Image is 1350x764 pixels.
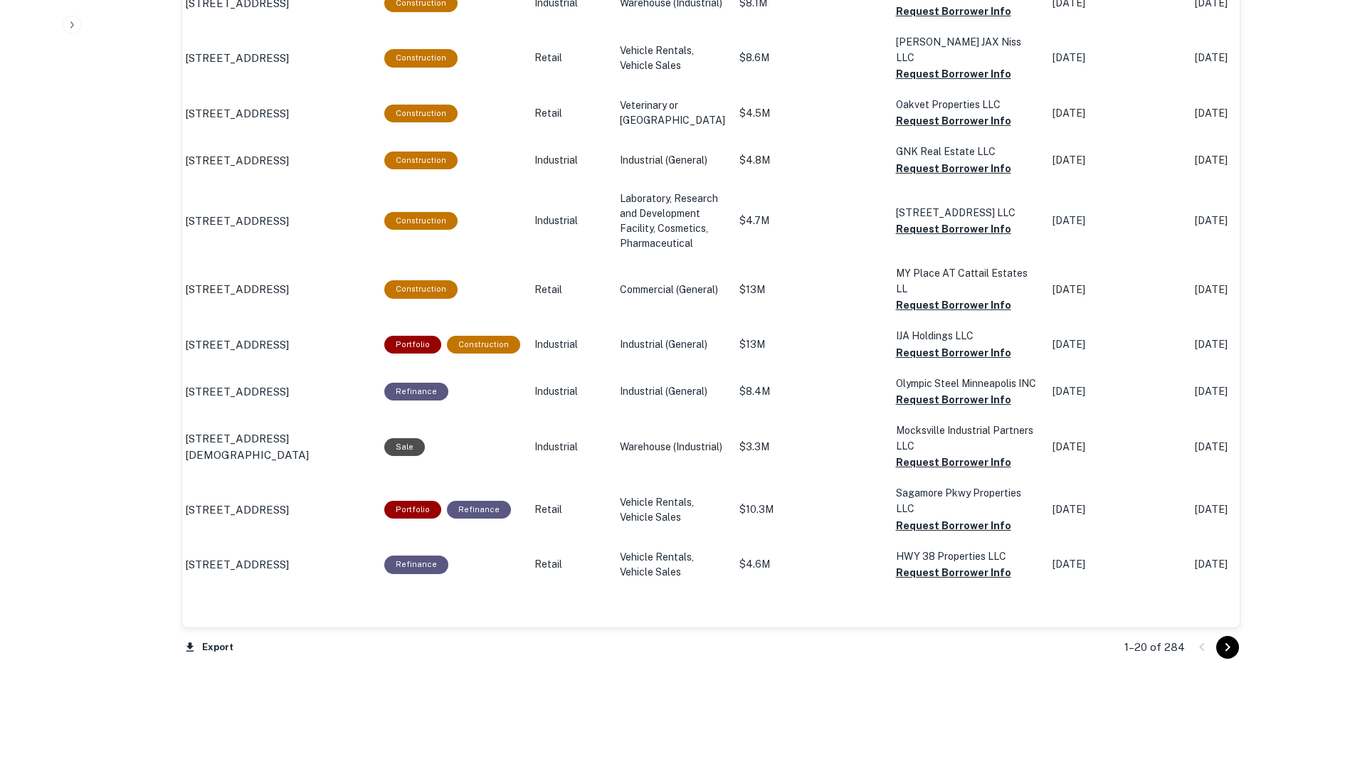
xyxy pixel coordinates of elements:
[1195,153,1323,168] p: [DATE]
[739,106,882,121] p: $4.5M
[896,423,1038,454] p: Mocksville Industrial Partners LLC
[739,213,882,228] p: $4.7M
[185,502,289,519] p: [STREET_ADDRESS]
[1195,384,1323,399] p: [DATE]
[1053,384,1181,399] p: [DATE]
[1195,502,1323,517] p: [DATE]
[620,495,725,525] p: Vehicle Rentals, Vehicle Sales
[534,282,606,297] p: Retail
[620,153,725,168] p: Industrial (General)
[739,282,882,297] p: $13M
[620,337,725,352] p: Industrial (General)
[185,213,289,230] p: [STREET_ADDRESS]
[185,50,370,67] a: [STREET_ADDRESS]
[896,328,1038,344] p: IJA Holdings LLC
[1195,440,1323,455] p: [DATE]
[185,281,370,298] a: [STREET_ADDRESS]
[896,517,1011,534] button: Request Borrower Info
[739,51,882,65] p: $8.6M
[896,297,1011,314] button: Request Borrower Info
[620,98,725,128] p: Veterinary or [GEOGRAPHIC_DATA]
[1053,213,1181,228] p: [DATE]
[185,281,289,298] p: [STREET_ADDRESS]
[1279,650,1350,718] iframe: Chat Widget
[185,502,370,519] a: [STREET_ADDRESS]
[384,152,458,169] div: This loan purpose was for construction
[896,265,1038,297] p: MY Place AT Cattail Estates LL
[534,440,606,455] p: Industrial
[896,221,1011,238] button: Request Borrower Info
[1195,282,1323,297] p: [DATE]
[1195,213,1323,228] p: [DATE]
[1216,636,1239,659] button: Go to next page
[620,550,725,580] p: Vehicle Rentals, Vehicle Sales
[181,637,237,658] button: Export
[739,384,882,399] p: $8.4M
[185,430,370,464] a: [STREET_ADDRESS][DEMOGRAPHIC_DATA]
[1195,106,1323,121] p: [DATE]
[896,376,1038,391] p: Olympic Steel Minneapolis INC
[1053,557,1181,572] p: [DATE]
[384,212,458,230] div: This loan purpose was for construction
[896,564,1011,581] button: Request Borrower Info
[534,153,606,168] p: Industrial
[896,485,1038,516] p: Sagamore Pkwy Properties LLC
[185,556,289,573] p: [STREET_ADDRESS]
[1053,153,1181,168] p: [DATE]
[896,97,1038,112] p: Oakvet Properties LLC
[185,383,370,400] a: [STREET_ADDRESS]
[739,502,882,517] p: $10.3M
[185,105,289,122] p: [STREET_ADDRESS]
[896,205,1038,221] p: [STREET_ADDRESS] LLC
[739,440,882,455] p: $3.3M
[896,144,1038,159] p: GNK Real Estate LLC
[534,106,606,121] p: Retail
[534,384,606,399] p: Industrial
[896,65,1011,83] button: Request Borrower Info
[1195,51,1323,65] p: [DATE]
[534,213,606,228] p: Industrial
[384,49,458,67] div: This loan purpose was for construction
[1053,337,1181,352] p: [DATE]
[384,501,441,519] div: This is a portfolio loan with 3 properties
[384,438,425,456] div: Sale
[534,502,606,517] p: Retail
[534,557,606,572] p: Retail
[896,34,1038,65] p: [PERSON_NAME] JAX Niss LLC
[384,336,441,354] div: This is a portfolio loan with 2 properties
[185,336,289,354] p: [STREET_ADDRESS]
[185,152,289,169] p: [STREET_ADDRESS]
[185,383,289,400] p: [STREET_ADDRESS]
[534,51,606,65] p: Retail
[1053,502,1181,517] p: [DATE]
[739,557,882,572] p: $4.6M
[185,213,370,230] a: [STREET_ADDRESS]
[896,112,1011,129] button: Request Borrower Info
[1195,557,1323,572] p: [DATE]
[185,152,370,169] a: [STREET_ADDRESS]
[620,191,725,251] p: Laboratory, Research and Development Facility, Cosmetics, Pharmaceutical
[739,337,882,352] p: $13M
[620,440,725,455] p: Warehouse (Industrial)
[1053,51,1181,65] p: [DATE]
[534,337,606,352] p: Industrial
[447,336,520,354] div: This loan purpose was for construction
[185,105,370,122] a: [STREET_ADDRESS]
[620,43,725,73] p: Vehicle Rentals, Vehicle Sales
[384,556,448,573] div: This loan purpose was for refinancing
[896,548,1038,564] p: HWY 38 Properties LLC
[896,454,1011,471] button: Request Borrower Info
[896,160,1011,177] button: Request Borrower Info
[1124,639,1185,656] p: 1–20 of 284
[1195,337,1323,352] p: [DATE]
[620,384,725,399] p: Industrial (General)
[185,50,289,67] p: [STREET_ADDRESS]
[1053,440,1181,455] p: [DATE]
[1053,106,1181,121] p: [DATE]
[185,556,370,573] a: [STREET_ADDRESS]
[620,282,725,297] p: Commercial (General)
[447,501,511,519] div: This loan purpose was for refinancing
[185,336,370,354] a: [STREET_ADDRESS]
[1053,282,1181,297] p: [DATE]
